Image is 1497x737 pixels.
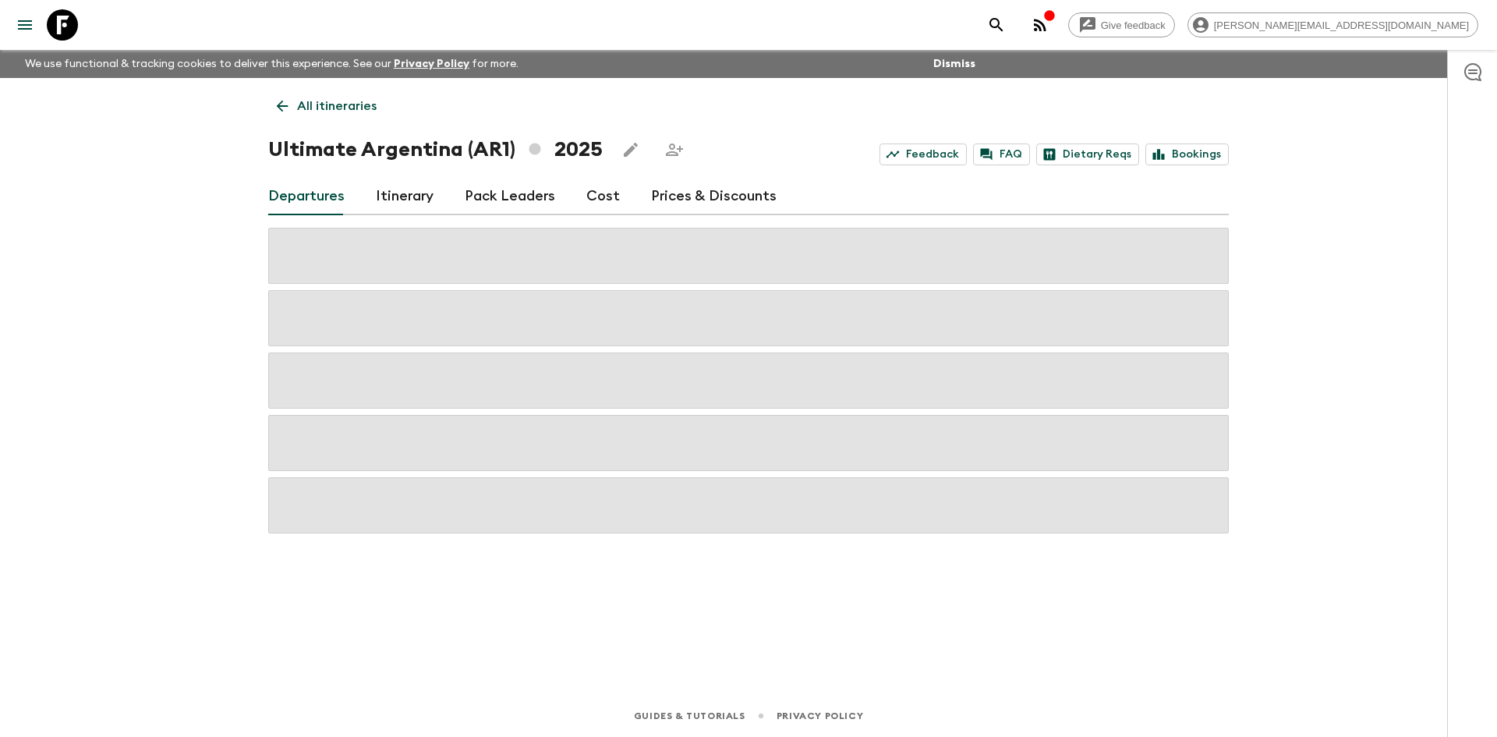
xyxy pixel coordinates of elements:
[929,53,979,75] button: Dismiss
[879,144,967,165] a: Feedback
[973,144,1030,165] a: FAQ
[615,134,646,165] button: Edit this itinerary
[777,707,863,725] a: Privacy Policy
[1036,144,1139,165] a: Dietary Reqs
[1205,19,1478,31] span: [PERSON_NAME][EMAIL_ADDRESS][DOMAIN_NAME]
[376,178,434,215] a: Itinerary
[19,50,525,78] p: We use functional & tracking cookies to deliver this experience. See our for more.
[634,707,745,725] a: Guides & Tutorials
[651,178,777,215] a: Prices & Discounts
[297,97,377,115] p: All itineraries
[586,178,620,215] a: Cost
[1068,12,1175,37] a: Give feedback
[659,134,690,165] span: Share this itinerary
[1145,144,1229,165] a: Bookings
[981,9,1012,41] button: search adventures
[9,9,41,41] button: menu
[1187,12,1478,37] div: [PERSON_NAME][EMAIL_ADDRESS][DOMAIN_NAME]
[268,178,345,215] a: Departures
[268,90,385,122] a: All itineraries
[1092,19,1174,31] span: Give feedback
[394,58,469,69] a: Privacy Policy
[465,178,555,215] a: Pack Leaders
[268,134,603,165] h1: Ultimate Argentina (AR1) 2025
